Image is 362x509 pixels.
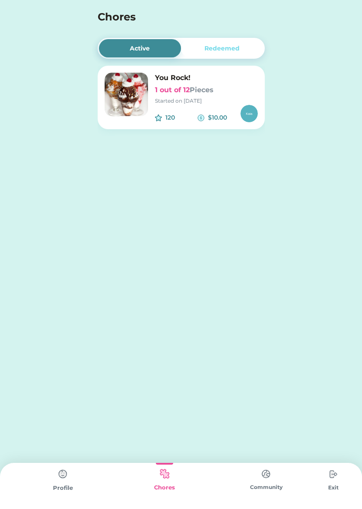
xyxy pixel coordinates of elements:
[156,465,173,482] img: type%3Dkids%2C%20state%3Dselected.svg
[317,484,350,492] div: Exit
[114,483,215,492] div: Chores
[190,86,214,94] font: Pieces
[98,9,241,25] h4: Chores
[204,44,240,53] div: Redeemed
[105,73,148,116] img: image.png
[130,44,150,53] div: Active
[215,483,317,491] div: Community
[155,73,258,83] h6: You Rock!
[12,484,114,492] div: Profile
[155,114,162,121] img: interface-favorite-star--reward-rating-rate-social-star-media-favorite-like-stars.svg
[54,465,72,483] img: type%3Dchores%2C%20state%3Ddefault.svg
[155,97,258,105] div: Started on [DATE]
[165,113,198,122] div: 120
[325,465,342,483] img: type%3Dchores%2C%20state%3Ddefault.svg
[208,113,240,122] div: $10.00
[197,114,204,121] img: money-cash-dollar-coin--accounting-billing-payment-cash-coin-currency-money-finance.svg
[257,465,275,482] img: type%3Dchores%2C%20state%3Ddefault.svg
[155,85,258,95] h6: 1 out of 12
